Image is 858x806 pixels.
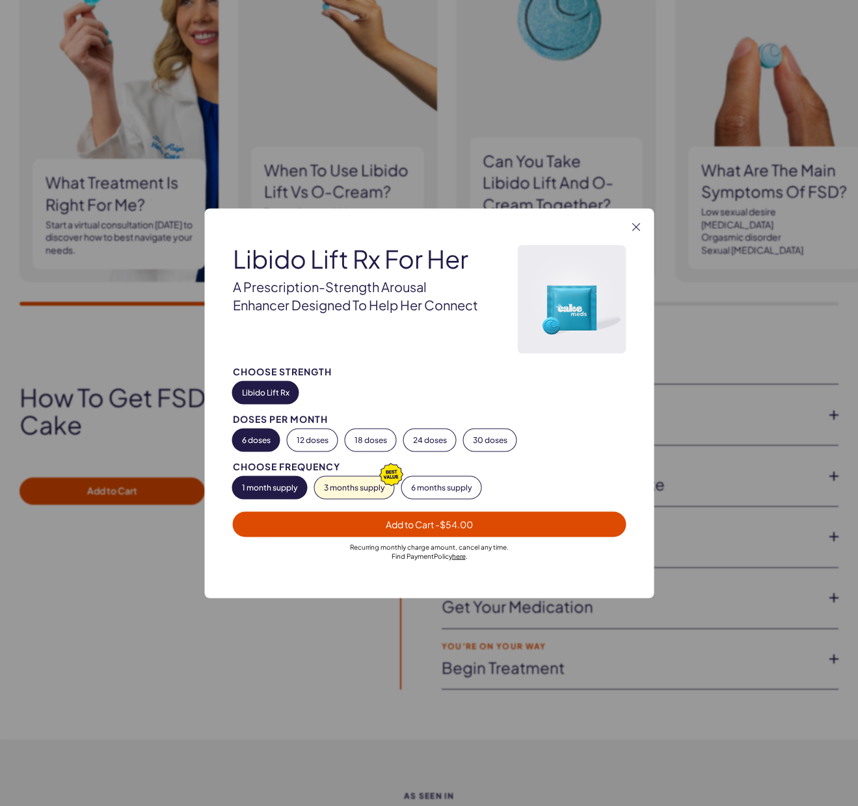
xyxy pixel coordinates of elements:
span: - $54.00 [435,518,473,530]
button: 18 doses [345,429,395,451]
button: 3 months supply [314,476,394,498]
button: 24 doses [403,429,455,451]
button: 30 doses [463,429,516,451]
div: Recurring monthly charge amount , cancel any time. Policy . [232,542,626,560]
span: Find Payment [391,552,433,559]
div: Choose Strength [232,366,626,376]
button: 1 month supply [232,476,306,498]
div: Doses per Month [232,414,626,423]
button: 6 months supply [401,476,481,498]
div: Choose Frequency [232,461,626,471]
span: Add to Cart [386,518,473,530]
a: here [451,552,465,559]
button: Libido Lift Rx [232,381,298,403]
div: Libido Lift Rx For Her [232,245,481,272]
button: 12 doses [287,429,337,451]
button: Add to Cart -$54.00 [232,511,626,537]
div: A prescription-strength arousal enhancer designed to help her connect [232,277,481,314]
img: Libido Lift Rx For Her [517,245,626,353]
button: 6 doses [232,429,279,451]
